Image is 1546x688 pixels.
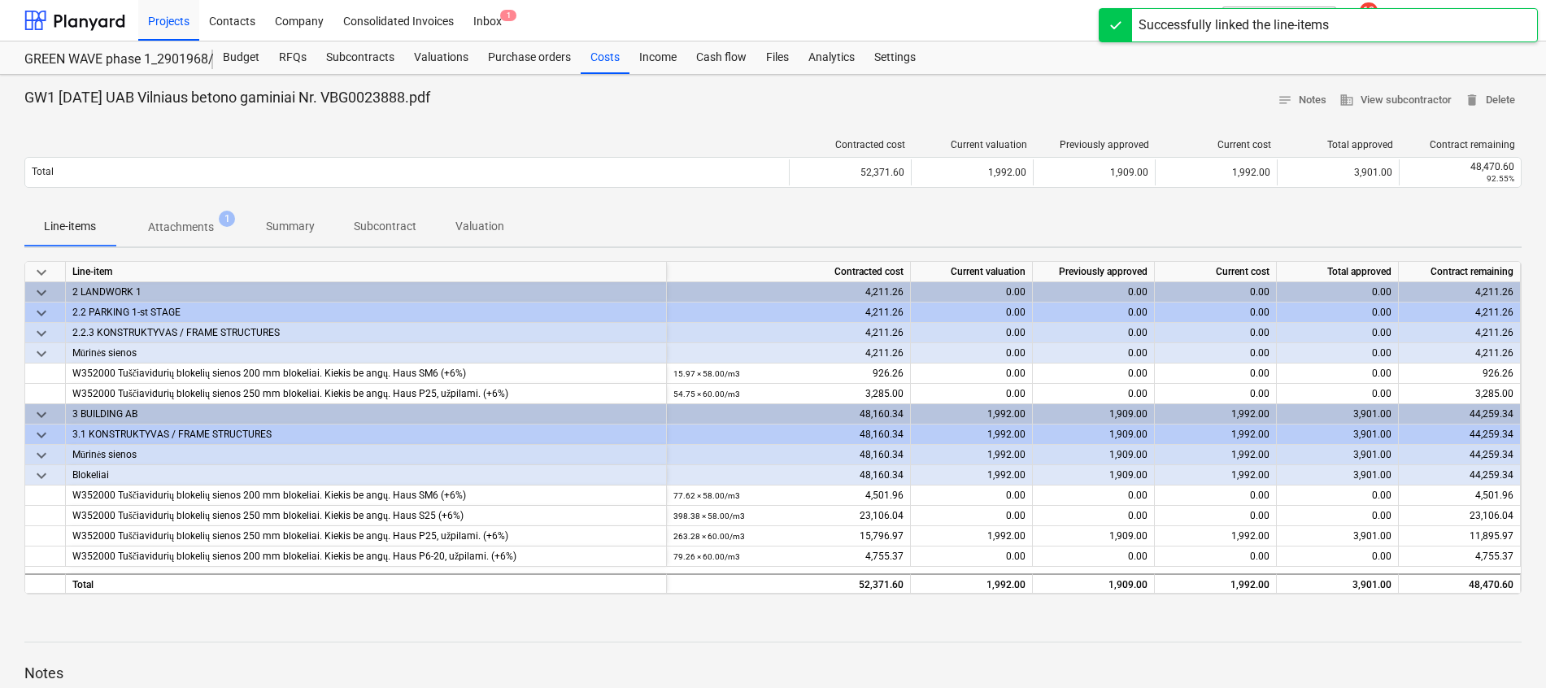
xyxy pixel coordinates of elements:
div: 0.00 [1277,282,1399,303]
a: Income [629,41,686,74]
div: 48,160.34 [667,445,911,465]
div: 0.00 [1277,343,1399,364]
p: GW1 [DATE] UAB Vilniaus betono gaminiai Nr. VBG0023888.pdf [24,88,430,107]
div: 1,909.00 [1033,526,1155,546]
div: 15,796.97 [673,526,904,546]
div: Valuations [404,41,478,74]
div: 4,211.26 [1399,282,1521,303]
span: W352000 Tuščiavidurių blokelių sienos 200 mm blokeliai. Kiekis be angų. Haus SM6 (+6%) [72,368,466,379]
div: Total approved [1284,139,1393,150]
span: 3,901.00 [1353,530,1391,542]
div: Current valuation [911,262,1033,282]
div: Contracted cost [796,139,905,150]
div: Successfully linked the line-items [1139,15,1329,35]
span: 0.00 [1372,490,1391,501]
div: 1,909.00 [1033,445,1155,465]
div: 4,211.26 [1399,323,1521,343]
a: Cash flow [686,41,756,74]
div: 0.00 [1155,546,1277,567]
div: 1,992.00 [1155,404,1277,425]
div: 1,909.00 [1033,425,1155,445]
p: Total [32,165,54,179]
div: Previously approved [1040,139,1149,150]
div: 1,909.00 [1033,404,1155,425]
div: 0.00 [911,364,1033,384]
a: Costs [581,41,629,74]
div: 0.00 [1155,323,1277,343]
div: 52,371.60 [667,573,911,594]
span: W352000 Tuščiavidurių blokelių sienos 250 mm blokeliai. Kiekis be angų. Haus S25 (+6%) [72,510,464,521]
span: W352000 Tuščiavidurių blokelių sienos 250 mm blokeliai. Kiekis be angų. Haus P25, užpilami. (+6%) [72,388,508,399]
div: 4,211.26 [667,303,911,323]
div: 23,106.04 [1405,506,1513,526]
div: 3,901.00 [1277,404,1399,425]
div: 4,211.26 [1399,303,1521,323]
span: keyboard_arrow_down [32,303,51,323]
p: Line-items [44,218,96,235]
div: Current valuation [918,139,1027,150]
div: 3,285.00 [673,384,904,404]
div: 0.00 [1033,303,1155,323]
span: 2.2 PARKING 1-st STAGE [72,307,181,318]
span: 1 [219,211,235,227]
div: 0.00 [911,486,1033,506]
a: Subcontracts [316,41,404,74]
div: 1,992.00 [1155,465,1277,486]
span: 3 BUILDING AB [72,408,137,420]
p: Subcontract [354,218,416,235]
div: 3,901.00 [1277,425,1399,445]
span: 0.00 [1372,368,1391,379]
div: 1,909.00 [1033,573,1155,594]
a: Budget [213,41,269,74]
small: 79.26 × 60.00 / m3 [673,552,740,561]
span: 2.2.3 KONSTRUKTYVAS / FRAME STRUCTURES [72,327,280,338]
span: Mūrinės sienos [72,449,137,460]
div: 1,992.00 [911,425,1033,445]
button: Delete [1458,88,1522,113]
div: 1,992.00 [1155,573,1277,594]
div: 0.00 [911,546,1033,567]
div: Current cost [1162,139,1271,150]
span: keyboard_arrow_down [32,283,51,303]
div: 3,901.00 [1277,573,1399,594]
div: 0.00 [1155,486,1277,506]
div: 1,992.00 [911,445,1033,465]
a: Purchase orders [478,41,581,74]
div: GREEN WAVE phase 1_2901968/2901969/2901972 [24,51,194,68]
span: Delete [1465,91,1515,110]
p: Attachments [148,219,214,236]
div: 1,909.00 [1033,159,1155,185]
p: Notes [24,664,1522,683]
div: 0.00 [1033,364,1155,384]
div: 1,992.00 [1155,159,1277,185]
div: 0.00 [911,323,1033,343]
div: 0.00 [1033,343,1155,364]
div: 926.26 [673,364,904,384]
small: 263.28 × 60.00 / m3 [673,532,745,541]
div: 4,211.26 [667,343,911,364]
div: 4,211.26 [667,282,911,303]
button: Notes [1271,88,1333,113]
div: 52,371.60 [789,159,911,185]
div: Line-item [66,262,667,282]
div: 44,259.34 [1399,465,1521,486]
span: keyboard_arrow_down [32,466,51,486]
div: 0.00 [1155,343,1277,364]
div: Total approved [1277,262,1399,282]
a: Settings [864,41,925,74]
small: 15.97 × 58.00 / m3 [673,369,740,378]
span: 0.00 [1372,551,1391,562]
div: Total [66,573,667,594]
div: 11,895.97 [1405,526,1513,546]
small: 92.55% [1487,174,1514,183]
span: keyboard_arrow_down [32,344,51,364]
div: 0.00 [1155,282,1277,303]
div: 1,992.00 [911,404,1033,425]
div: Analytics [799,41,864,74]
div: Chat Widget [1465,610,1546,688]
div: 1,992.00 [1155,425,1277,445]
